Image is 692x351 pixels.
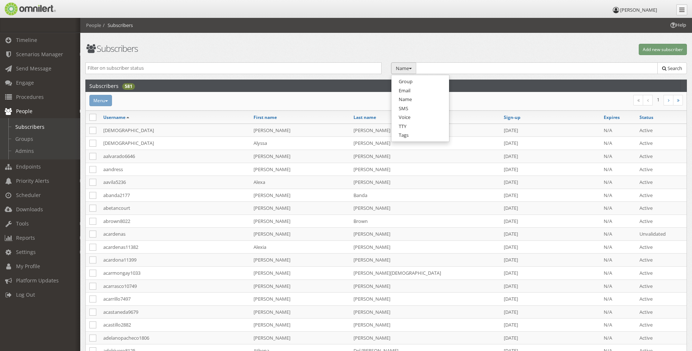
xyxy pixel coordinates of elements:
button: Search [657,62,687,74]
td: [PERSON_NAME] [250,267,350,280]
a: Last [673,95,683,105]
td: abrown8022 [100,215,250,228]
a: SMS [391,104,449,113]
td: [DATE] [500,228,600,241]
td: acarrillo7497 [100,293,250,306]
span: People [16,108,32,115]
a: Next [664,95,673,105]
span: Settings [16,248,36,255]
span: Downloads [16,206,43,213]
a: Name [391,95,449,104]
h1: Subscribers [85,44,382,53]
span: Endpoints [16,163,41,170]
a: Group [391,77,449,86]
td: [PERSON_NAME] [250,254,350,267]
span: Priority Alerts [16,177,49,184]
td: [PERSON_NAME] [250,189,350,202]
span: Scheduler [16,192,41,198]
td: Active [636,279,687,293]
td: N/A [600,215,635,228]
span: Send Message [16,65,51,72]
td: Unvalidated [636,228,687,241]
span: Search [668,65,682,72]
td: [PERSON_NAME] [350,124,500,137]
td: [PERSON_NAME] [250,124,350,137]
td: Alyssa [250,137,350,150]
td: Banda [350,189,500,202]
td: N/A [600,150,635,163]
td: Active [636,267,687,280]
span: Engage [16,79,34,86]
td: Active [636,150,687,163]
td: Active [636,319,687,332]
td: acardenas11382 [100,240,250,254]
a: Previous [643,95,653,105]
td: Active [636,202,687,215]
span: Timeline [16,36,37,43]
li: 1 [653,95,664,105]
td: [DATE] [500,279,600,293]
td: abetancourt [100,202,250,215]
span: My Profile [16,263,40,270]
a: First [633,95,643,105]
td: Active [636,331,687,344]
td: [PERSON_NAME] [350,331,500,344]
td: N/A [600,137,635,150]
td: [DEMOGRAPHIC_DATA] [100,137,250,150]
td: [PERSON_NAME] [350,176,500,189]
a: Email [391,86,449,95]
td: [DATE] [500,305,600,319]
td: N/A [600,331,635,344]
span: Help [669,22,686,28]
td: [DATE] [500,124,600,137]
td: [DATE] [500,202,600,215]
div: 581 [122,83,135,90]
td: [DATE] [500,240,600,254]
td: Active [636,254,687,267]
td: [DATE] [500,267,600,280]
a: Expires [604,114,620,120]
td: [PERSON_NAME] [350,240,500,254]
td: [DATE] [500,254,600,267]
td: acastillo2882 [100,319,250,332]
li: People [86,22,101,29]
li: Subscribers [101,22,133,29]
td: acarmongay1033 [100,267,250,280]
td: N/A [600,267,635,280]
td: [PERSON_NAME] [350,202,500,215]
td: N/A [600,254,635,267]
td: adelanopacheco1806 [100,331,250,344]
td: [PERSON_NAME] [250,228,350,241]
a: TTY [391,122,449,131]
h2: Subscribers [89,80,119,92]
a: Sign-up [504,114,521,120]
td: Active [636,137,687,150]
td: Brown [350,215,500,228]
button: Name [391,62,417,74]
td: N/A [600,124,635,137]
td: [DEMOGRAPHIC_DATA] [100,124,250,137]
td: [DATE] [500,319,600,332]
td: [DATE] [500,150,600,163]
a: Voice [391,113,449,122]
td: Active [636,293,687,306]
td: Alexa [250,176,350,189]
td: acardona11399 [100,254,250,267]
td: [PERSON_NAME][DEMOGRAPHIC_DATA] [350,267,500,280]
td: acarrasco10749 [100,279,250,293]
td: [PERSON_NAME] [250,293,350,306]
td: acardenas [100,228,250,241]
img: Omnilert [4,3,56,15]
td: [DATE] [500,137,600,150]
span: [PERSON_NAME] [620,7,657,13]
td: [PERSON_NAME] [250,305,350,319]
td: N/A [600,228,635,241]
td: N/A [600,305,635,319]
td: [PERSON_NAME] [350,254,500,267]
td: [PERSON_NAME] [350,150,500,163]
td: aandress [100,163,250,176]
td: abanda2177 [100,189,250,202]
button: Add new subscriber [639,44,687,55]
td: [PERSON_NAME] [250,279,350,293]
td: [PERSON_NAME] [350,279,500,293]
